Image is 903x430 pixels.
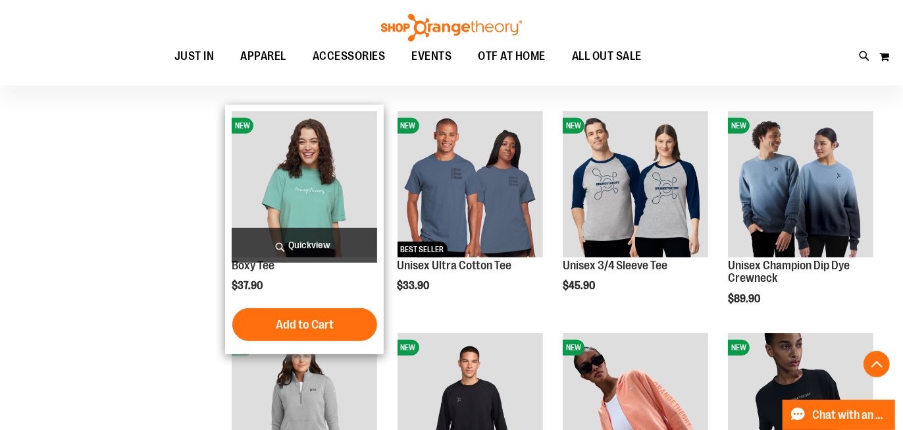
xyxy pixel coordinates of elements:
span: NEW [232,118,253,134]
a: Unisex 3/4 Sleeve Tee [563,259,668,272]
span: OTF AT HOME [478,41,546,71]
span: ACCESSORIES [313,41,386,71]
span: APPAREL [241,41,287,71]
span: $45.90 [563,280,597,292]
span: NEW [563,118,584,134]
span: NEW [398,340,419,356]
a: Unisex Ultra Cotton Tee [398,259,512,272]
span: $33.90 [398,280,432,292]
span: JUST IN [174,41,215,71]
span: Add to Cart [276,317,334,332]
span: NEW [728,118,750,134]
a: Unisex Champion Dip Dye CrewneckNEW [728,111,873,259]
a: Boxy Tee [232,259,274,272]
span: NEW [398,118,419,134]
img: Unisex Ultra Cotton Tee [398,111,543,257]
span: NEW [728,340,750,356]
button: Back To Top [864,351,890,377]
img: Unisex Champion Dip Dye Crewneck [728,111,873,257]
a: Unisex 3/4 Sleeve TeeNEW [563,111,708,259]
button: Chat with an Expert [783,400,896,430]
div: product [721,105,880,338]
div: product [391,105,550,325]
div: product [225,105,384,354]
img: Shop Orangetheory [379,14,524,41]
img: Boxy Tee [232,111,377,257]
span: $89.90 [728,293,762,305]
span: ALL OUT SALE [572,41,642,71]
span: BEST SELLER [398,242,448,257]
img: Unisex 3/4 Sleeve Tee [563,111,708,257]
span: EVENTS [412,41,452,71]
a: Unisex Ultra Cotton TeeNEWBEST SELLER [398,111,543,259]
a: Quickview [232,228,377,263]
a: Boxy TeeNEW [232,111,377,259]
span: NEW [563,340,584,356]
a: Unisex Champion Dip Dye Crewneck [728,259,850,285]
div: product [556,105,715,325]
span: $37.90 [232,280,265,292]
button: Add to Cart [232,308,377,341]
span: Chat with an Expert [813,409,887,421]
